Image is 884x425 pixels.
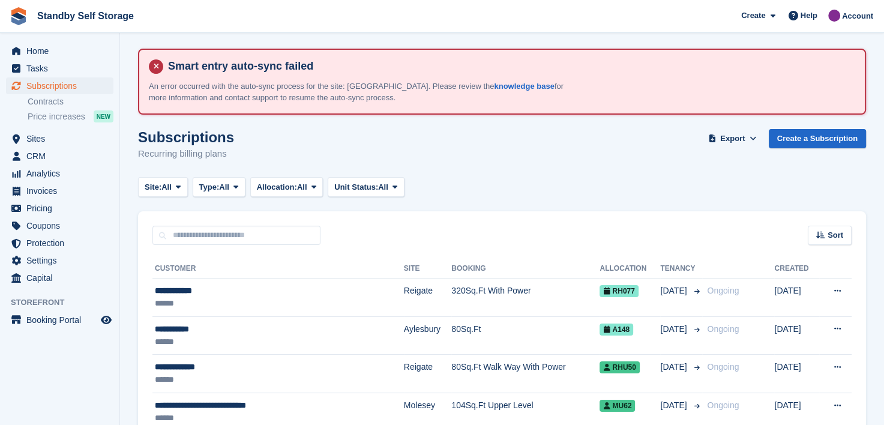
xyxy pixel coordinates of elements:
a: menu [6,312,113,328]
th: Allocation [600,259,660,279]
a: menu [6,130,113,147]
p: Recurring billing plans [138,147,234,161]
span: Invoices [26,182,98,199]
span: Analytics [26,165,98,182]
th: Tenancy [660,259,702,279]
span: [DATE] [660,399,689,412]
span: Help [801,10,817,22]
a: Contracts [28,96,113,107]
span: Ongoing [707,324,739,334]
span: Protection [26,235,98,252]
a: menu [6,165,113,182]
td: [DATE] [774,355,819,393]
span: [DATE] [660,323,689,336]
button: Export [706,129,759,149]
span: Site: [145,181,161,193]
th: Booking [451,259,600,279]
span: Home [26,43,98,59]
span: All [219,181,229,193]
img: stora-icon-8386f47178a22dfd0bd8f6a31ec36ba5ce8667c1dd55bd0f319d3a0aa187defe.svg [10,7,28,25]
span: RH077 [600,285,638,297]
a: menu [6,182,113,199]
span: Sort [828,229,843,241]
span: Price increases [28,111,85,122]
th: Created [774,259,819,279]
button: Allocation: All [250,177,323,197]
span: Export [720,133,745,145]
a: Standby Self Storage [32,6,139,26]
span: Booking Portal [26,312,98,328]
span: MU62 [600,400,635,412]
span: Sites [26,130,98,147]
th: Site [404,259,451,279]
span: Unit Status: [334,181,378,193]
span: Ongoing [707,362,739,372]
button: Type: All [193,177,245,197]
span: RHU50 [600,361,639,373]
span: [DATE] [660,285,689,297]
span: All [161,181,172,193]
td: Aylesbury [404,316,451,355]
a: menu [6,60,113,77]
span: Pricing [26,200,98,217]
span: Capital [26,270,98,286]
a: Create a Subscription [769,129,866,149]
span: Ongoing [707,286,739,295]
td: Reigate [404,355,451,393]
span: A148 [600,324,633,336]
span: Settings [26,252,98,269]
a: menu [6,252,113,269]
a: menu [6,77,113,94]
span: Storefront [11,297,119,309]
a: knowledge base [494,82,554,91]
a: Preview store [99,313,113,327]
td: [DATE] [774,316,819,355]
span: Type: [199,181,220,193]
td: 320Sq.Ft With Power [451,279,600,317]
span: Account [842,10,873,22]
a: menu [6,235,113,252]
a: menu [6,43,113,59]
span: Subscriptions [26,77,98,94]
span: CRM [26,148,98,164]
h1: Subscriptions [138,129,234,145]
a: menu [6,200,113,217]
td: [DATE] [774,279,819,317]
a: menu [6,270,113,286]
img: Sue Ford [828,10,840,22]
span: Coupons [26,217,98,234]
span: All [378,181,388,193]
td: 80Sq.Ft Walk Way With Power [451,355,600,393]
span: Tasks [26,60,98,77]
span: All [297,181,307,193]
td: 80Sq.Ft [451,316,600,355]
a: Price increases NEW [28,110,113,123]
a: menu [6,148,113,164]
span: Create [741,10,765,22]
p: An error occurred with the auto-sync process for the site: [GEOGRAPHIC_DATA]. Please review the f... [149,80,569,104]
a: menu [6,217,113,234]
td: Reigate [404,279,451,317]
h4: Smart entry auto-sync failed [163,59,855,73]
span: Allocation: [257,181,297,193]
th: Customer [152,259,404,279]
span: [DATE] [660,361,689,373]
span: Ongoing [707,400,739,410]
button: Unit Status: All [328,177,404,197]
button: Site: All [138,177,188,197]
div: NEW [94,110,113,122]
